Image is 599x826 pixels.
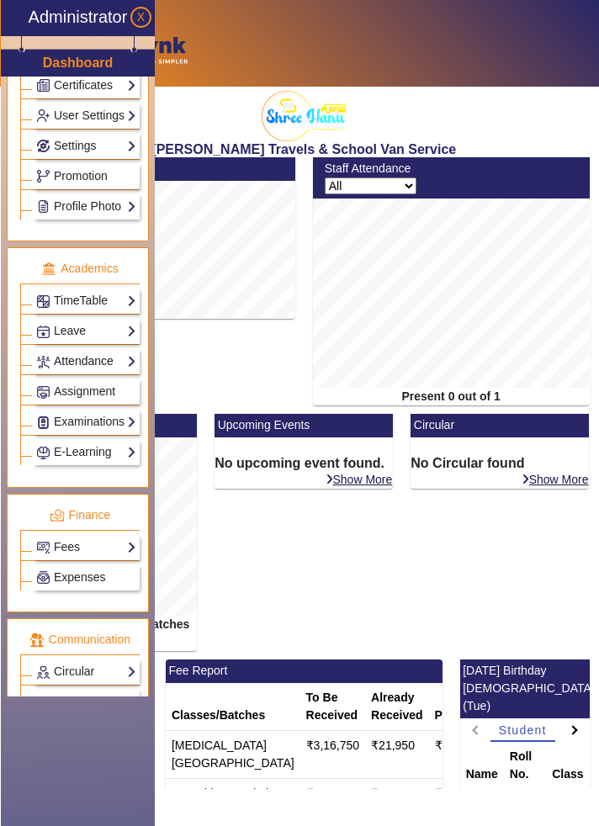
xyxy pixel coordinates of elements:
[37,571,50,584] img: Payroll.png
[365,683,428,731] th: Already Received
[36,382,136,401] a: Assignment
[504,742,546,790] th: Roll No.
[54,695,86,708] span: Query
[20,631,140,649] p: Communication
[460,742,504,790] th: Name
[41,262,56,277] img: academic.png
[20,506,140,524] p: Finance
[166,659,443,683] mat-card-header: Fee Report
[166,730,300,778] td: [MEDICAL_DATA][GEOGRAPHIC_DATA]
[215,414,393,437] mat-card-header: Upcoming Events
[429,778,495,826] td: ₹96,300
[411,414,589,437] mat-card-header: Circular
[36,692,136,712] a: Query
[54,570,105,584] span: Expenses
[411,455,589,471] h6: No Circular found
[29,633,45,648] img: communication.png
[546,742,589,790] th: Class
[54,169,108,183] span: Promotion
[36,167,136,186] a: Promotion
[429,683,495,731] th: Pending
[166,683,300,731] th: Classes/Batches
[300,778,366,826] td: ₹1,11,100
[429,730,495,778] td: ₹2,94,800
[54,384,115,398] span: Assignment
[300,730,366,778] td: ₹3,16,750
[499,724,547,736] span: Student
[36,568,136,587] a: Expenses
[37,170,50,183] img: Branchoperations.png
[166,778,300,826] td: Star Kidz Foundation School
[19,157,295,181] mat-card-header: Student Attendance
[460,659,590,718] mat-card-header: [DATE] Birthday [DEMOGRAPHIC_DATA] (Tue)
[262,91,346,141] img: 2bec4155-9170-49cd-8f97-544ef27826c4
[215,455,393,471] h6: No upcoming event found.
[300,683,366,731] th: To Be Received
[50,508,65,523] img: finance.png
[365,778,428,826] td: ₹14,800
[315,160,529,177] div: Staff Attendance
[521,472,590,487] a: Show More
[10,141,599,157] h2: [PERSON_NAME] Travels & School Van Service
[313,388,590,405] div: Present 0 out of 1
[325,472,394,487] a: Show More
[365,730,428,778] td: ₹21,950
[37,386,50,399] img: Assignments.png
[20,260,140,278] p: Academics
